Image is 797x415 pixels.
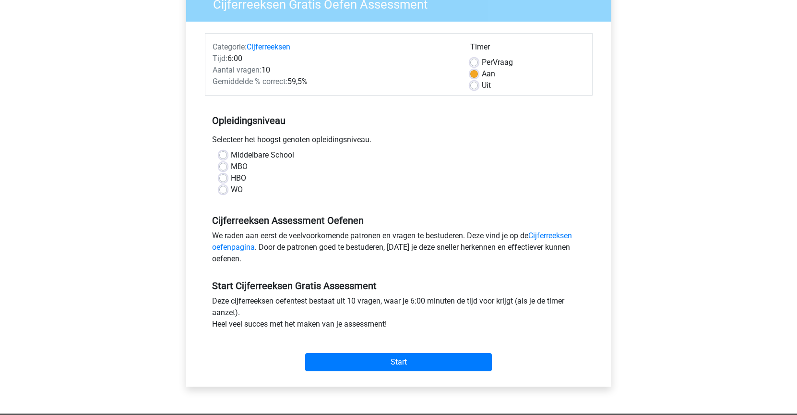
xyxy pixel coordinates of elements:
span: Categorie: [213,42,247,51]
label: Uit [482,80,491,91]
label: Vraag [482,57,513,68]
h5: Opleidingsniveau [212,111,585,130]
span: Tijd: [213,54,227,63]
div: Timer [470,41,585,57]
a: Cijferreeksen [247,42,290,51]
div: 59,5% [205,76,463,87]
label: WO [231,184,243,195]
label: MBO [231,161,248,172]
div: Deze cijferreeksen oefentest bestaat uit 10 vragen, waar je 6:00 minuten de tijd voor krijgt (als... [205,295,593,334]
input: Start [305,353,492,371]
span: Gemiddelde % correct: [213,77,287,86]
div: We raden aan eerst de veelvoorkomende patronen en vragen te bestuderen. Deze vind je op de . Door... [205,230,593,269]
div: Selecteer het hoogst genoten opleidingsniveau. [205,134,593,149]
div: 6:00 [205,53,463,64]
h5: Cijferreeksen Assessment Oefenen [212,215,585,226]
label: Middelbare School [231,149,294,161]
div: 10 [205,64,463,76]
label: Aan [482,68,495,80]
span: Aantal vragen: [213,65,262,74]
h5: Start Cijferreeksen Gratis Assessment [212,280,585,292]
span: Per [482,58,493,67]
label: HBO [231,172,246,184]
